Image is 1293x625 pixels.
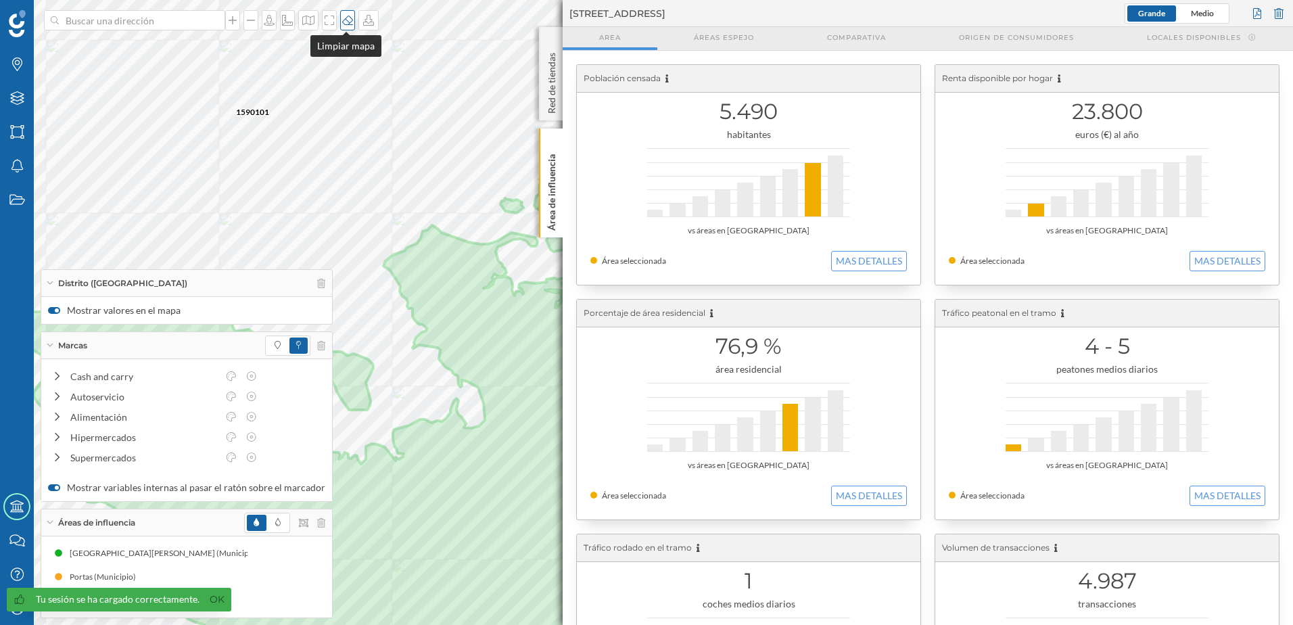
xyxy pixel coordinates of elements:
div: Portas (Municipio) [70,570,143,584]
div: Tu sesión se ha cargado correctamente. [36,593,199,606]
span: Áreas de influencia [58,517,135,529]
label: Mostrar valores en el mapa [48,304,325,317]
div: habitantes [590,128,907,141]
span: Locales disponibles [1147,32,1241,43]
button: MAS DETALLES [1190,486,1265,506]
span: Áreas espejo [694,32,754,43]
div: Volumen de transacciones [935,534,1279,562]
span: Área seleccionada [960,490,1025,501]
div: [GEOGRAPHIC_DATA][PERSON_NAME] (Municipio) [70,547,265,560]
div: vs áreas en [GEOGRAPHIC_DATA] [949,224,1265,237]
div: Limpiar mapa [310,35,381,57]
span: Area [599,32,621,43]
div: peatones medios diarios [949,363,1265,376]
span: Área seleccionada [960,256,1025,266]
div: Alimentación [70,410,218,424]
span: Soporte [27,9,75,22]
button: MAS DETALLES [831,486,907,506]
button: MAS DETALLES [831,251,907,271]
div: vs áreas en [GEOGRAPHIC_DATA] [590,224,907,237]
a: Ok [206,592,228,607]
span: Área seleccionada [602,490,666,501]
div: Población censada [577,65,920,93]
div: Supermercados [70,450,218,465]
span: [STREET_ADDRESS] [569,7,665,20]
h1: 4.987 [949,568,1265,594]
div: Renta disponible por hogar [935,65,1279,93]
p: Red de tiendas [545,47,559,114]
h1: 23.800 [949,99,1265,124]
div: Tráfico rodado en el tramo [577,534,920,562]
span: Comparativa [827,32,886,43]
span: Marcas [58,340,87,352]
div: Cash and carry [70,369,218,384]
span: Área seleccionada [602,256,666,266]
div: coches medios diarios [590,597,907,611]
span: Origen de consumidores [959,32,1074,43]
div: Hipermercados [70,430,218,444]
span: Distrito ([GEOGRAPHIC_DATA]) [58,277,187,290]
div: Tráfico peatonal en el tramo [935,300,1279,327]
p: Área de influencia [545,149,559,231]
div: vs áreas en [GEOGRAPHIC_DATA] [590,459,907,472]
h1: 5.490 [590,99,907,124]
span: Grande [1138,8,1165,18]
div: área residencial [590,363,907,376]
h1: 1 [590,568,907,594]
img: Geoblink Logo [9,10,26,37]
h1: 4 - 5 [949,333,1265,359]
div: Autoservicio [70,390,218,404]
span: Medio [1191,8,1214,18]
h1: 76,9 % [590,333,907,359]
button: MAS DETALLES [1190,251,1265,271]
div: vs áreas en [GEOGRAPHIC_DATA] [949,459,1265,472]
div: euros (€) al año [949,128,1265,141]
div: transacciones [949,597,1265,611]
label: Mostrar variables internas al pasar el ratón sobre el marcador [48,481,325,494]
div: Porcentaje de área residencial [577,300,920,327]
